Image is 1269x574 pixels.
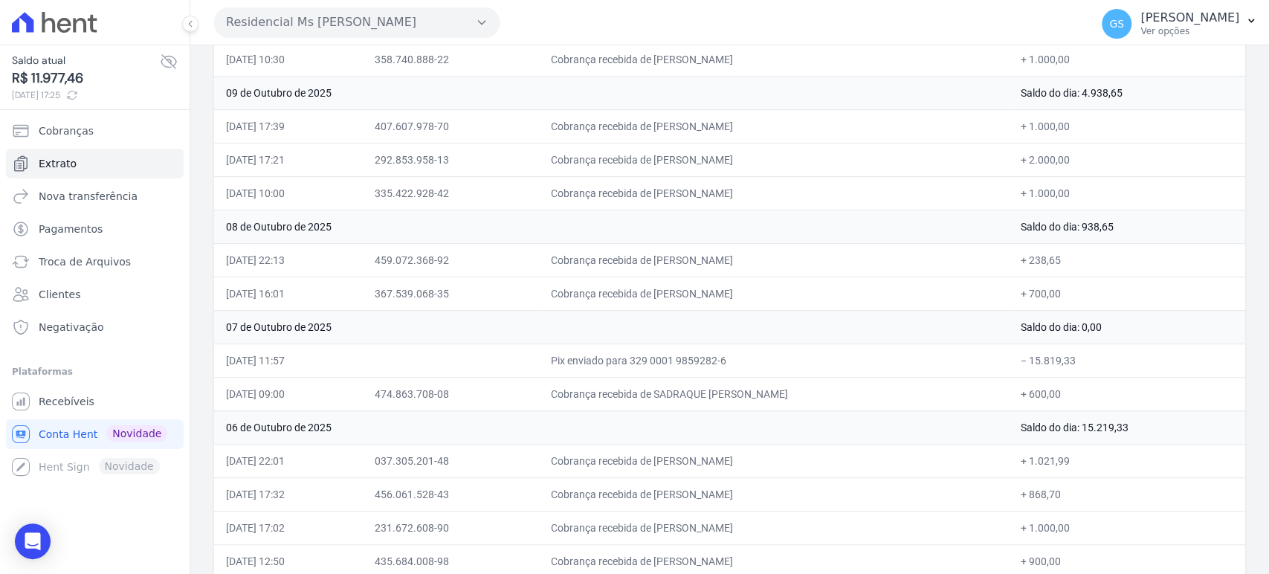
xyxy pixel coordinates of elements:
span: Extrato [39,156,77,171]
td: Pix enviado para 329 0001 9859282-6 [539,344,1008,377]
a: Negativação [6,312,184,342]
a: Cobranças [6,116,184,146]
span: Recebíveis [39,394,94,409]
td: Cobrança recebida de SADRAQUE [PERSON_NAME] [539,377,1008,410]
td: Cobrança recebida de [PERSON_NAME] [539,176,1008,210]
a: Clientes [6,280,184,309]
a: Nova transferência [6,181,184,211]
td: − 15.819,33 [1009,344,1245,377]
td: [DATE] 22:01 [214,444,363,477]
span: Saldo atual [12,53,160,68]
td: [DATE] 17:02 [214,511,363,544]
td: + 1.000,00 [1009,42,1245,76]
span: [DATE] 17:25 [12,88,160,102]
td: 459.072.368-92 [363,243,539,277]
nav: Sidebar [12,116,178,482]
td: Cobrança recebida de [PERSON_NAME] [539,42,1008,76]
td: + 868,70 [1009,477,1245,511]
span: Nova transferência [39,189,138,204]
td: Cobrança recebida de [PERSON_NAME] [539,277,1008,310]
span: Novidade [106,425,167,442]
td: Saldo do dia: 938,65 [1009,210,1245,243]
td: 037.305.201-48 [363,444,539,477]
td: Cobrança recebida de [PERSON_NAME] [539,143,1008,176]
a: Conta Hent Novidade [6,419,184,449]
div: Plataformas [12,363,178,381]
span: R$ 11.977,46 [12,68,160,88]
td: + 1.000,00 [1009,109,1245,143]
a: Pagamentos [6,214,184,244]
span: Troca de Arquivos [39,254,131,269]
td: Saldo do dia: 15.219,33 [1009,410,1245,444]
a: Recebíveis [6,387,184,416]
td: Cobrança recebida de [PERSON_NAME] [539,444,1008,477]
a: Troca de Arquivos [6,247,184,277]
td: Cobrança recebida de [PERSON_NAME] [539,109,1008,143]
td: + 238,65 [1009,243,1245,277]
td: 456.061.528-43 [363,477,539,511]
td: 07 de Outubro de 2025 [214,310,1009,344]
td: 407.607.978-70 [363,109,539,143]
td: 292.853.958-13 [363,143,539,176]
td: + 1.000,00 [1009,176,1245,210]
td: + 1.021,99 [1009,444,1245,477]
button: GS [PERSON_NAME] Ver opções [1090,3,1269,45]
span: Cobranças [39,123,94,138]
span: Conta Hent [39,427,97,442]
p: [PERSON_NAME] [1140,10,1239,25]
div: Open Intercom Messenger [15,523,51,559]
button: Residencial Ms [PERSON_NAME] [214,7,500,37]
td: + 700,00 [1009,277,1245,310]
a: Extrato [6,149,184,178]
td: [DATE] 16:01 [214,277,363,310]
td: 08 de Outubro de 2025 [214,210,1009,243]
td: 09 de Outubro de 2025 [214,76,1009,109]
td: 474.863.708-08 [363,377,539,410]
span: Clientes [39,287,80,302]
td: [DATE] 17:39 [214,109,363,143]
td: [DATE] 10:30 [214,42,363,76]
td: 367.539.068-35 [363,277,539,310]
td: 335.422.928-42 [363,176,539,210]
td: [DATE] 17:32 [214,477,363,511]
td: 231.672.608-90 [363,511,539,544]
td: Cobrança recebida de [PERSON_NAME] [539,243,1008,277]
td: Saldo do dia: 4.938,65 [1009,76,1245,109]
td: + 2.000,00 [1009,143,1245,176]
td: [DATE] 17:21 [214,143,363,176]
td: Cobrança recebida de [PERSON_NAME] [539,477,1008,511]
td: + 1.000,00 [1009,511,1245,544]
span: Pagamentos [39,222,103,236]
td: [DATE] 22:13 [214,243,363,277]
p: Ver opções [1140,25,1239,37]
span: Negativação [39,320,104,335]
td: Saldo do dia: 0,00 [1009,310,1245,344]
td: 06 de Outubro de 2025 [214,410,1009,444]
span: GS [1109,19,1124,29]
td: [DATE] 11:57 [214,344,363,377]
td: 358.740.888-22 [363,42,539,76]
td: + 600,00 [1009,377,1245,410]
td: Cobrança recebida de [PERSON_NAME] [539,511,1008,544]
td: [DATE] 10:00 [214,176,363,210]
td: [DATE] 09:00 [214,377,363,410]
